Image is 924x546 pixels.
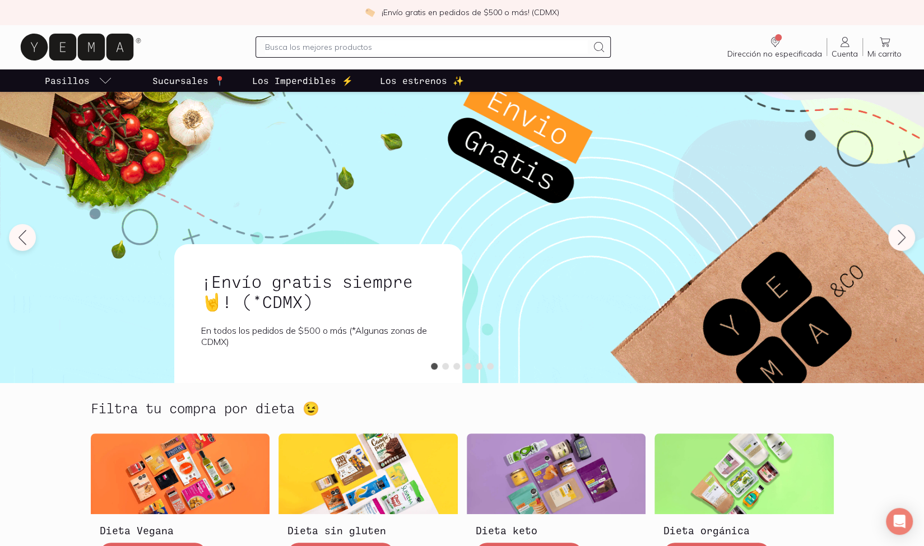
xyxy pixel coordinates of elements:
[467,433,646,514] img: Dieta keto
[250,69,355,92] a: Los Imperdibles ⚡️
[832,49,858,59] span: Cuenta
[723,35,827,59] a: Dirección no especificada
[827,35,862,59] a: Cuenta
[663,523,825,538] h3: Dieta orgánica
[886,508,913,535] div: Open Intercom Messenger
[654,433,834,514] img: Dieta orgánica
[100,523,261,538] h3: Dieta Vegana
[727,49,822,59] span: Dirección no especificada
[150,69,227,92] a: Sucursales 📍
[91,433,270,514] img: Dieta Vegana
[382,7,559,18] p: ¡Envío gratis en pedidos de $500 o más! (CDMX)
[45,74,90,87] p: Pasillos
[152,74,225,87] p: Sucursales 📍
[863,35,906,59] a: Mi carrito
[201,271,435,311] h1: ¡Envío gratis siempre🤘! (*CDMX)
[476,523,637,538] h3: Dieta keto
[265,40,588,54] input: Busca los mejores productos
[378,69,466,92] a: Los estrenos ✨
[287,523,449,538] h3: Dieta sin gluten
[43,69,114,92] a: pasillo-todos-link
[867,49,902,59] span: Mi carrito
[278,433,458,514] img: Dieta sin gluten
[201,325,435,347] p: En todos los pedidos de $500 o más (*Algunas zonas de CDMX)
[365,7,375,17] img: check
[380,74,464,87] p: Los estrenos ✨
[91,401,319,416] h2: Filtra tu compra por dieta 😉
[252,74,353,87] p: Los Imperdibles ⚡️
